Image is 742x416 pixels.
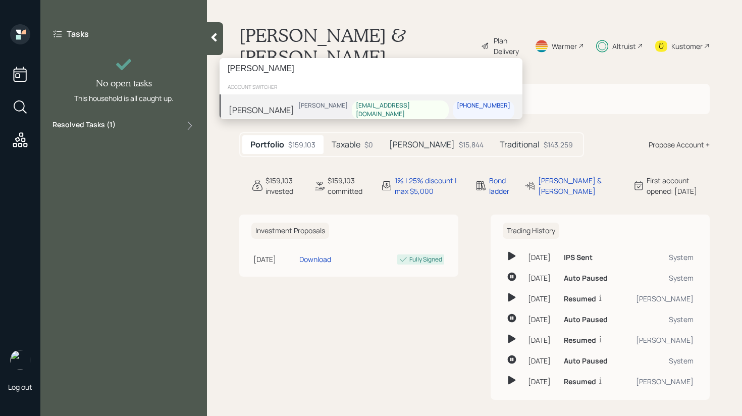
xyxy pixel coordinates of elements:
[457,101,510,110] div: [PHONE_NUMBER]
[220,58,522,79] input: Type a command or search…
[229,104,294,116] div: [PERSON_NAME]
[356,101,445,119] div: [EMAIL_ADDRESS][DOMAIN_NAME]
[298,101,348,110] div: [PERSON_NAME]
[220,79,522,94] div: account switcher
